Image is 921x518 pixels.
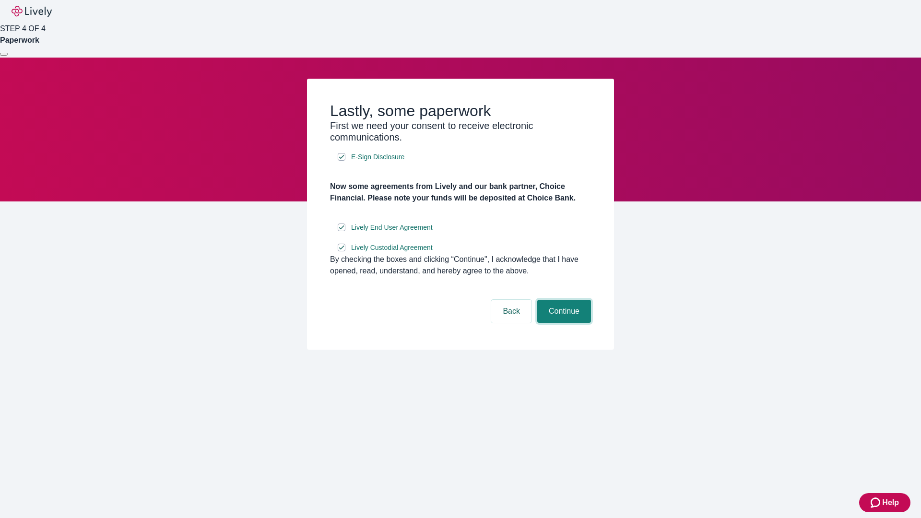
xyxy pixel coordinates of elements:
button: Zendesk support iconHelp [859,493,910,512]
a: e-sign disclosure document [349,242,435,254]
h2: Lastly, some paperwork [330,102,591,120]
span: Lively Custodial Agreement [351,243,433,253]
h3: First we need your consent to receive electronic communications. [330,120,591,143]
span: E-Sign Disclosure [351,152,404,162]
span: Help [882,497,899,508]
svg: Zendesk support icon [871,497,882,508]
div: By checking the boxes and clicking “Continue", I acknowledge that I have opened, read, understand... [330,254,591,277]
button: Back [491,300,531,323]
h4: Now some agreements from Lively and our bank partner, Choice Financial. Please note your funds wi... [330,181,591,204]
a: e-sign disclosure document [349,151,406,163]
button: Continue [537,300,591,323]
a: e-sign disclosure document [349,222,435,234]
img: Lively [12,6,52,17]
span: Lively End User Agreement [351,223,433,233]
